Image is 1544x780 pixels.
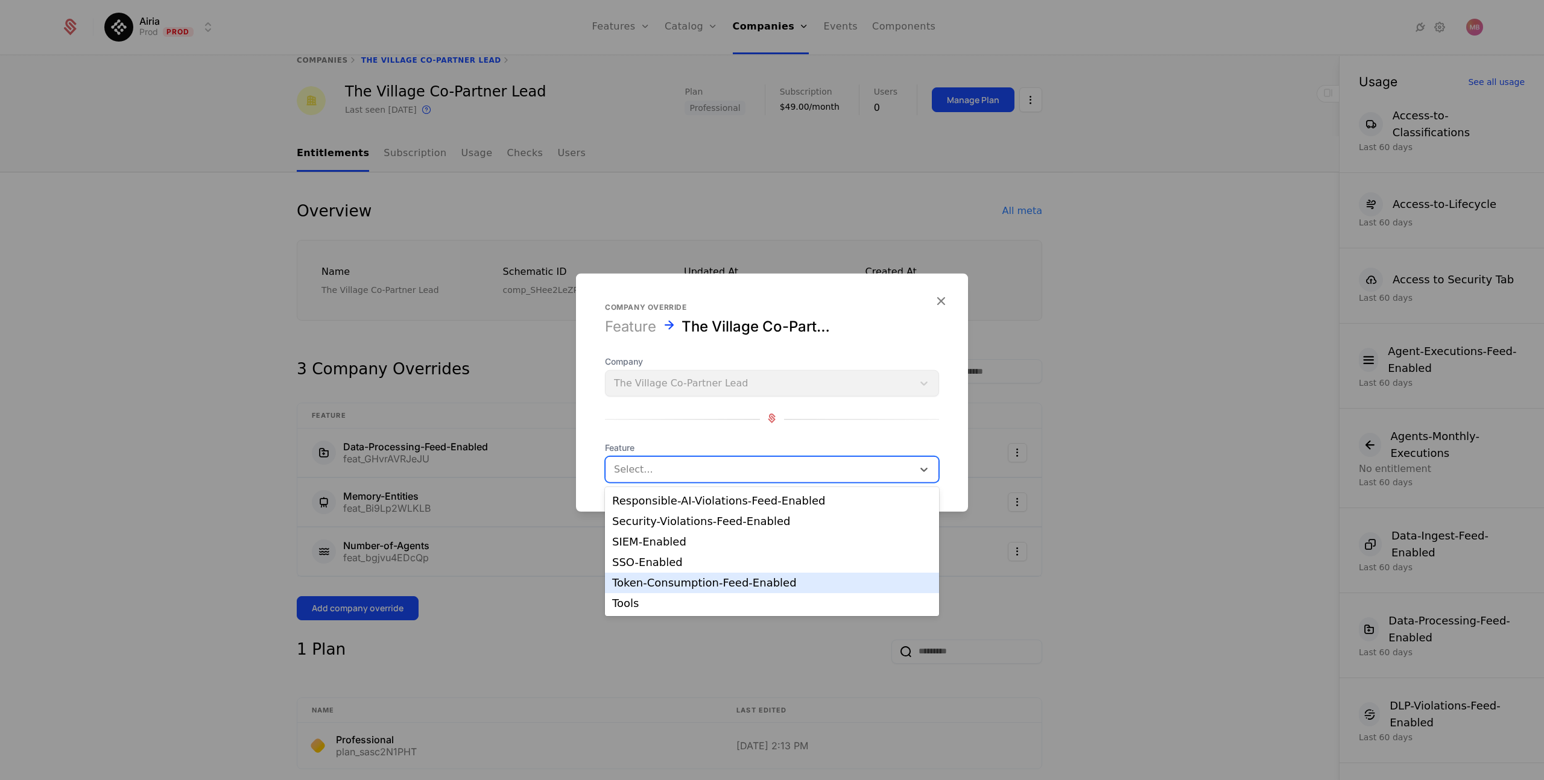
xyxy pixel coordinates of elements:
[612,495,932,506] div: Responsible-AI-Violations-Feed-Enabled
[605,303,939,312] div: Company override
[612,577,932,588] div: Token-Consumption-Feed-Enabled
[682,317,837,336] div: The Village Co-Partner Lead
[605,356,939,368] span: Company
[605,317,656,336] div: Feature
[612,598,932,609] div: Tools
[612,536,932,547] div: SIEM-Enabled
[612,557,932,568] div: SSO-Enabled
[612,516,932,527] div: Security-Violations-Feed-Enabled
[605,442,939,454] span: Feature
